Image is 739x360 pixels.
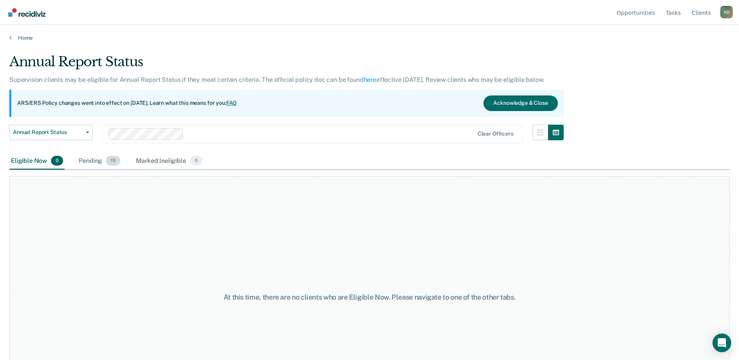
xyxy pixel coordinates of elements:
[190,293,550,302] div: At this time, there are no clients who are Eligible Now. Please navigate to one of the other tabs.
[9,76,544,83] p: Supervision clients may be eligible for Annual Report Status if they meet certain criteria. The o...
[134,153,204,170] div: Marked Ineligible0
[713,334,731,352] div: Open Intercom Messenger
[106,156,120,166] span: 15
[483,95,557,111] button: Acknowledge & Close
[364,76,376,83] a: here
[9,153,65,170] div: Eligible Now0
[190,156,202,166] span: 0
[9,34,730,41] a: Home
[720,6,733,18] div: K D
[77,153,122,170] div: Pending15
[9,54,564,76] div: Annual Report Status
[226,100,237,106] a: FAQ
[13,129,83,136] span: Annual Report Status
[8,8,46,17] img: Recidiviz
[478,131,513,137] div: Clear officers
[720,6,733,18] button: Profile dropdown button
[17,99,237,107] p: ARS/ERS Policy changes went into effect on [DATE]. Learn what this means for you:
[51,156,63,166] span: 0
[9,125,93,140] button: Annual Report Status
